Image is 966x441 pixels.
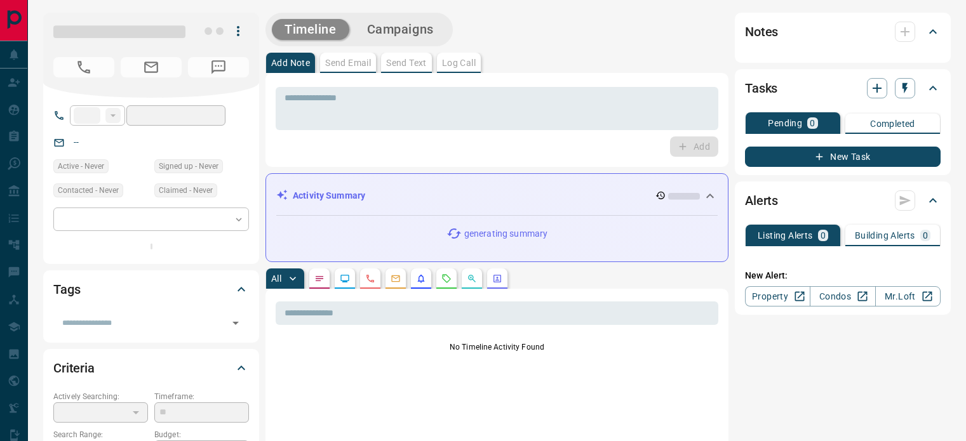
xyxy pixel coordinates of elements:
[154,429,249,440] p: Budget:
[855,231,915,240] p: Building Alerts
[154,391,249,402] p: Timeframe:
[74,137,79,147] a: --
[354,19,446,40] button: Campaigns
[745,190,778,211] h2: Alerts
[821,231,826,240] p: 0
[492,273,502,284] svg: Agent Actions
[58,184,119,197] span: Contacted - Never
[53,358,95,378] h2: Criteria
[745,73,941,103] div: Tasks
[467,273,477,284] svg: Opportunities
[314,273,325,284] svg: Notes
[340,273,350,284] svg: Lead Browsing Activity
[276,184,718,207] div: Activity Summary
[768,119,802,128] p: Pending
[121,57,182,77] span: No Email
[870,119,915,128] p: Completed
[745,286,810,306] a: Property
[159,184,213,197] span: Claimed - Never
[441,273,452,284] svg: Requests
[416,273,426,284] svg: Listing Alerts
[271,58,310,67] p: Add Note
[276,341,718,353] p: No Timeline Activity Found
[271,274,281,283] p: All
[745,269,941,282] p: New Alert:
[272,19,349,40] button: Timeline
[923,231,928,240] p: 0
[810,119,815,128] p: 0
[58,160,104,173] span: Active - Never
[53,279,80,299] h2: Tags
[464,227,547,240] p: generating summary
[745,147,941,167] button: New Task
[227,314,245,332] button: Open
[53,57,114,77] span: No Number
[293,189,365,202] p: Activity Summary
[745,78,777,98] h2: Tasks
[758,231,813,240] p: Listing Alerts
[53,353,249,383] div: Criteria
[745,16,941,47] div: Notes
[810,286,875,306] a: Condos
[53,429,148,440] p: Search Range:
[745,185,941,216] div: Alerts
[365,273,375,284] svg: Calls
[53,391,148,402] p: Actively Searching:
[53,274,249,305] div: Tags
[391,273,401,284] svg: Emails
[745,22,778,42] h2: Notes
[188,57,249,77] span: No Number
[875,286,941,306] a: Mr.Loft
[159,160,218,173] span: Signed up - Never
